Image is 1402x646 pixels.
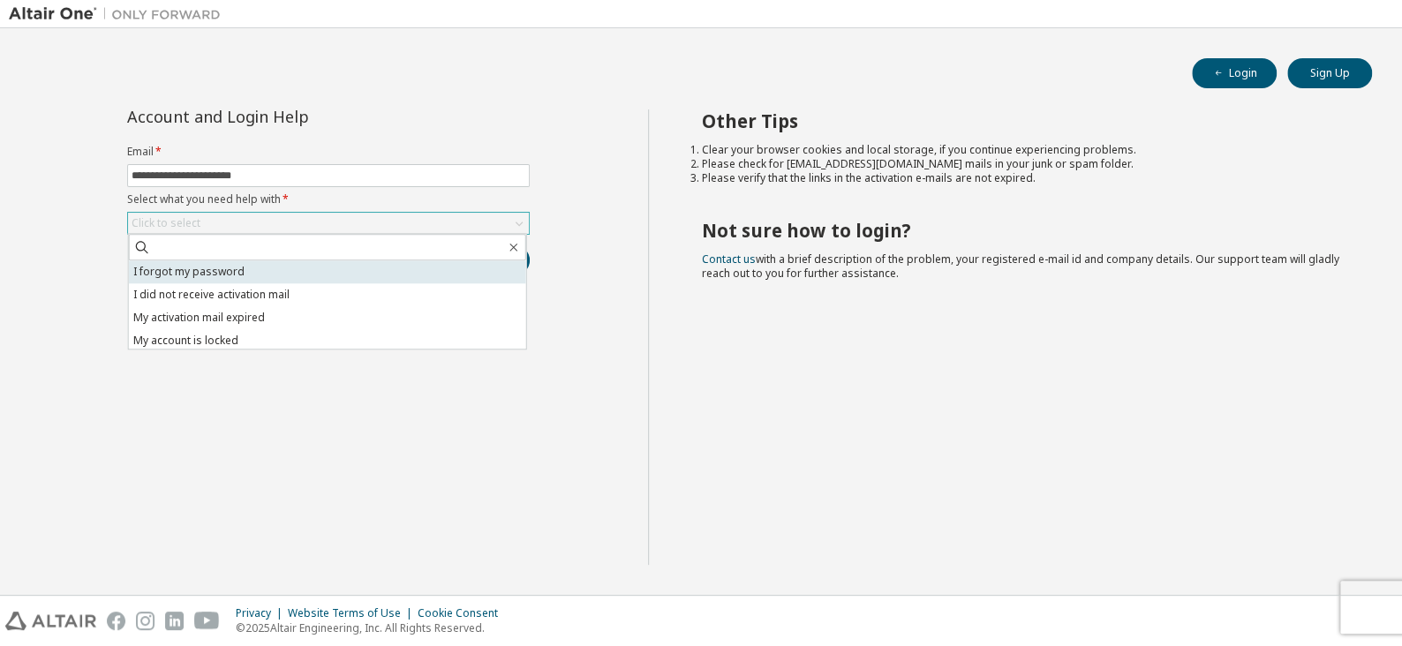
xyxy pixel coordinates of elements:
div: Privacy [236,606,288,620]
div: Click to select [128,213,529,234]
div: Click to select [132,216,200,230]
p: © 2025 Altair Engineering, Inc. All Rights Reserved. [236,620,509,635]
img: Altair One [9,5,230,23]
img: altair_logo.svg [5,612,96,630]
h2: Not sure how to login? [702,219,1341,242]
li: Please check for [EMAIL_ADDRESS][DOMAIN_NAME] mails in your junk or spam folder. [702,157,1341,171]
span: with a brief description of the problem, your registered e-mail id and company details. Our suppo... [702,252,1339,281]
img: linkedin.svg [165,612,184,630]
a: Contact us [702,252,756,267]
button: Login [1192,58,1277,88]
img: instagram.svg [136,612,155,630]
h2: Other Tips [702,109,1341,132]
div: Cookie Consent [418,606,509,620]
button: Sign Up [1287,58,1372,88]
li: Please verify that the links in the activation e-mails are not expired. [702,171,1341,185]
label: Email [127,145,530,159]
li: I forgot my password [129,260,526,283]
div: Website Terms of Use [288,606,418,620]
img: facebook.svg [107,612,125,630]
label: Select what you need help with [127,192,530,207]
li: Clear your browser cookies and local storage, if you continue experiencing problems. [702,143,1341,157]
div: Account and Login Help [127,109,449,124]
img: youtube.svg [194,612,220,630]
